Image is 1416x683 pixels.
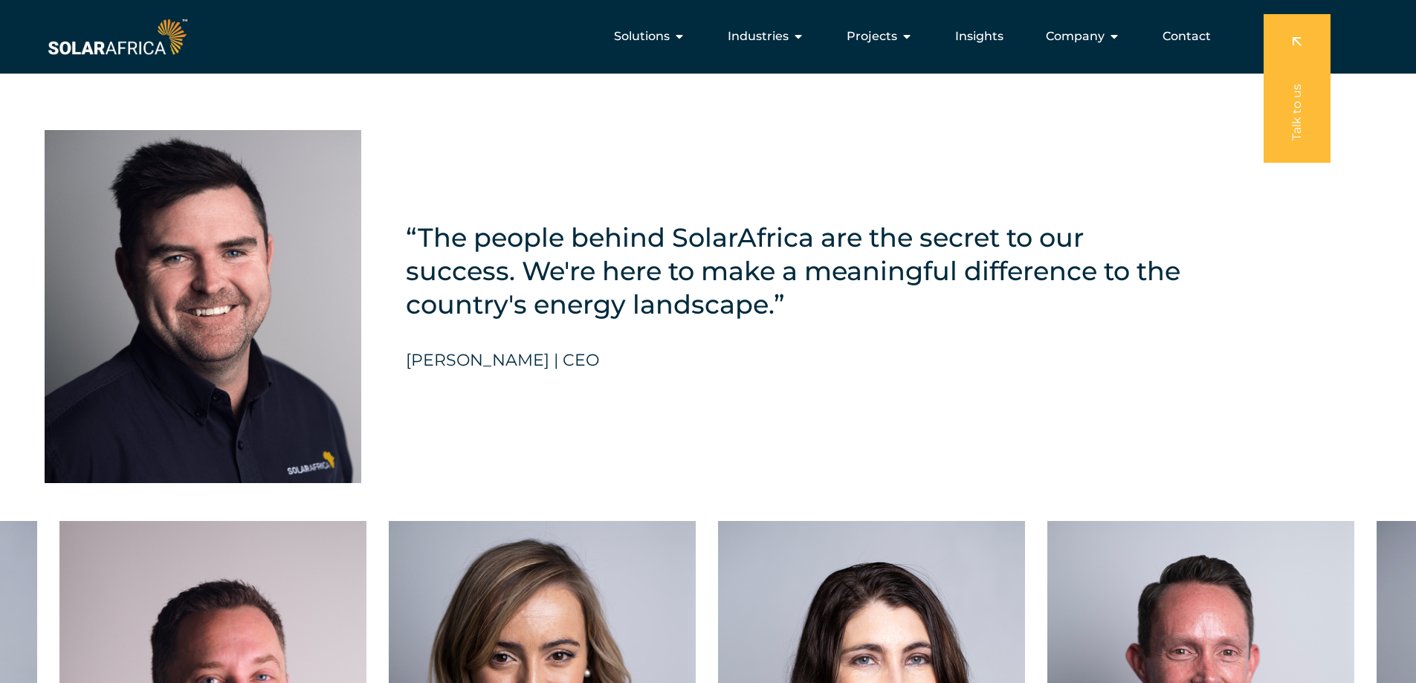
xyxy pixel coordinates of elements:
span: Company [1046,27,1105,45]
nav: Menu [190,22,1223,51]
a: Contact [1163,27,1211,45]
span: Industries [728,27,789,45]
span: Projects [847,27,897,45]
h5: “The people behind SolarAfrica are the secret to our success. We're here to make a meaningful dif... [406,221,1189,321]
div: Menu Toggle [190,22,1223,51]
h5: [PERSON_NAME] | CEO [406,351,599,370]
a: Insights [955,27,1003,45]
span: Solutions [614,27,670,45]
